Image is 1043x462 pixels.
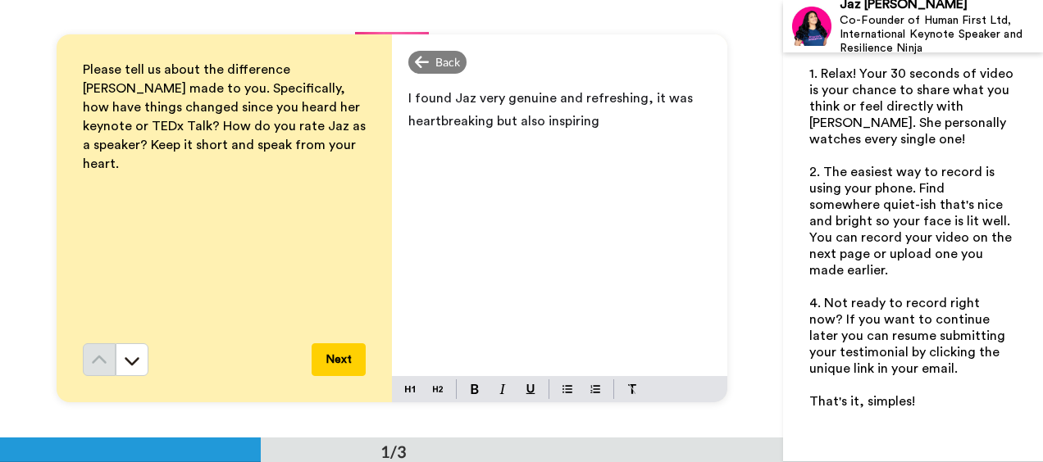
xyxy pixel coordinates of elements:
img: italic-mark.svg [499,384,506,394]
div: Co-Founder of Human First Ltd, International Keynote Speaker and Resilience Ninja [840,14,1042,55]
img: bold-mark.svg [471,384,479,394]
img: Profile Image [792,7,831,46]
span: 4. Not ready to record right now? If you want to continue later you can resume submitting your te... [809,297,1009,375]
div: Back [408,51,467,74]
span: Please tell us about the difference [PERSON_NAME] made to you. Specifically, how have things chan... [83,63,369,170]
img: numbered-block.svg [590,383,600,396]
img: bulleted-block.svg [562,383,572,396]
img: heading-two-block.svg [433,383,443,396]
img: underline-mark.svg [526,384,535,394]
button: Next [312,343,366,376]
span: That's it, simples! [809,395,915,408]
span: I found Jaz very genuine and refreshing, it was heartbreaking but also inspiring [408,92,696,128]
img: heading-one-block.svg [405,383,415,396]
span: 1. Relax! Your 30 seconds of video is your chance to share what you think or feel directly with [... [809,67,1017,146]
img: clear-format.svg [627,384,637,394]
span: 2. The easiest way to record is using your phone. Find somewhere quiet-ish that's nice and bright... [809,165,1017,277]
span: Back [435,54,460,70]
